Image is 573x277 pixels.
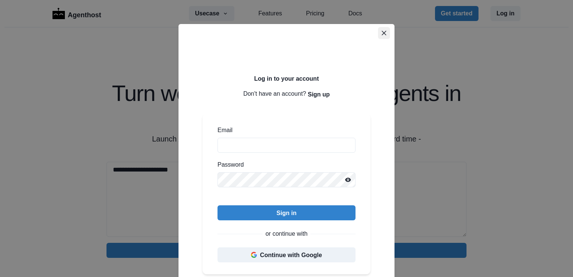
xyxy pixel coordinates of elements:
button: Continue with Google [217,247,355,262]
button: Close [378,27,390,39]
p: or continue with [265,229,307,238]
button: Sign up [308,87,330,102]
button: Reveal password [340,172,355,187]
p: Don't have an account? [202,87,370,102]
button: Sign in [217,205,355,220]
label: Email [217,126,351,135]
label: Password [217,160,351,169]
h2: Log in to your account [202,75,370,82]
